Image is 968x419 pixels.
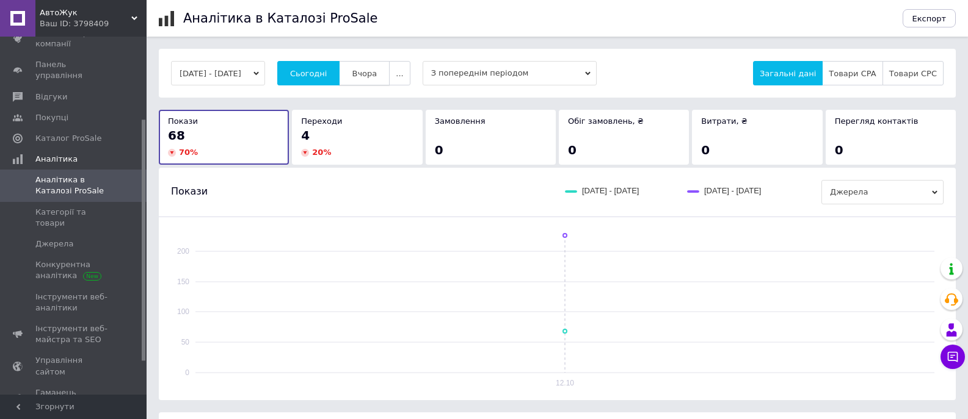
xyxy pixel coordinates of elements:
span: Аналітика в Каталозі ProSale [35,174,113,196]
button: [DATE] - [DATE] [171,61,265,85]
span: 0 [835,143,843,157]
span: Управління сайтом [35,355,113,377]
span: Обіг замовлень, ₴ [568,116,644,126]
span: Інструменти веб-майстра та SEO [35,323,113,345]
text: 0 [185,368,189,377]
span: Витрати, ₴ [701,116,748,126]
span: Відгуки [35,91,67,102]
button: Товари CPC [882,61,944,85]
span: Сьогодні [290,69,327,78]
span: Показники роботи компанії [35,27,113,49]
span: 0 [435,143,443,157]
span: 4 [301,128,310,143]
button: Експорт [903,9,956,27]
span: 0 [568,143,577,157]
span: Вчора [352,69,377,78]
span: Переходи [301,116,342,126]
span: Гаманець компанії [35,387,113,409]
span: Товари CPA [829,69,876,78]
text: 150 [177,278,189,286]
span: Покупці [35,112,68,123]
span: Товари CPC [889,69,937,78]
span: Джерела [821,180,944,204]
button: Чат з покупцем [941,345,965,369]
span: Каталог ProSale [35,133,101,144]
span: Панель управління [35,59,113,81]
button: Вчора [339,61,390,85]
span: Інструменти веб-аналітики [35,292,113,313]
div: Ваш ID: 3798409 [40,18,147,29]
span: Конкурентна аналітика [35,259,113,281]
span: 0 [701,143,710,157]
span: АвтоЖук [40,7,131,18]
span: Джерела [35,238,73,249]
text: 200 [177,247,189,256]
span: Покази [168,116,198,126]
text: 50 [181,338,190,346]
span: Експорт [912,14,947,23]
span: Перегляд контактів [835,116,919,126]
text: 100 [177,307,189,316]
h1: Аналітика в Каталозі ProSale [183,11,377,26]
button: Загальні дані [753,61,823,85]
span: Загальні дані [760,69,816,78]
span: З попереднім періодом [423,61,597,85]
span: Категорії та товари [35,207,113,229]
button: Сьогодні [277,61,340,85]
span: Аналітика [35,154,78,165]
span: Покази [171,185,208,198]
span: ... [396,69,403,78]
text: 12.10 [556,379,574,387]
span: 70 % [179,148,198,157]
span: Замовлення [435,116,486,126]
button: ... [389,61,410,85]
button: Товари CPA [822,61,882,85]
span: 68 [168,128,185,143]
span: 20 % [312,148,331,157]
